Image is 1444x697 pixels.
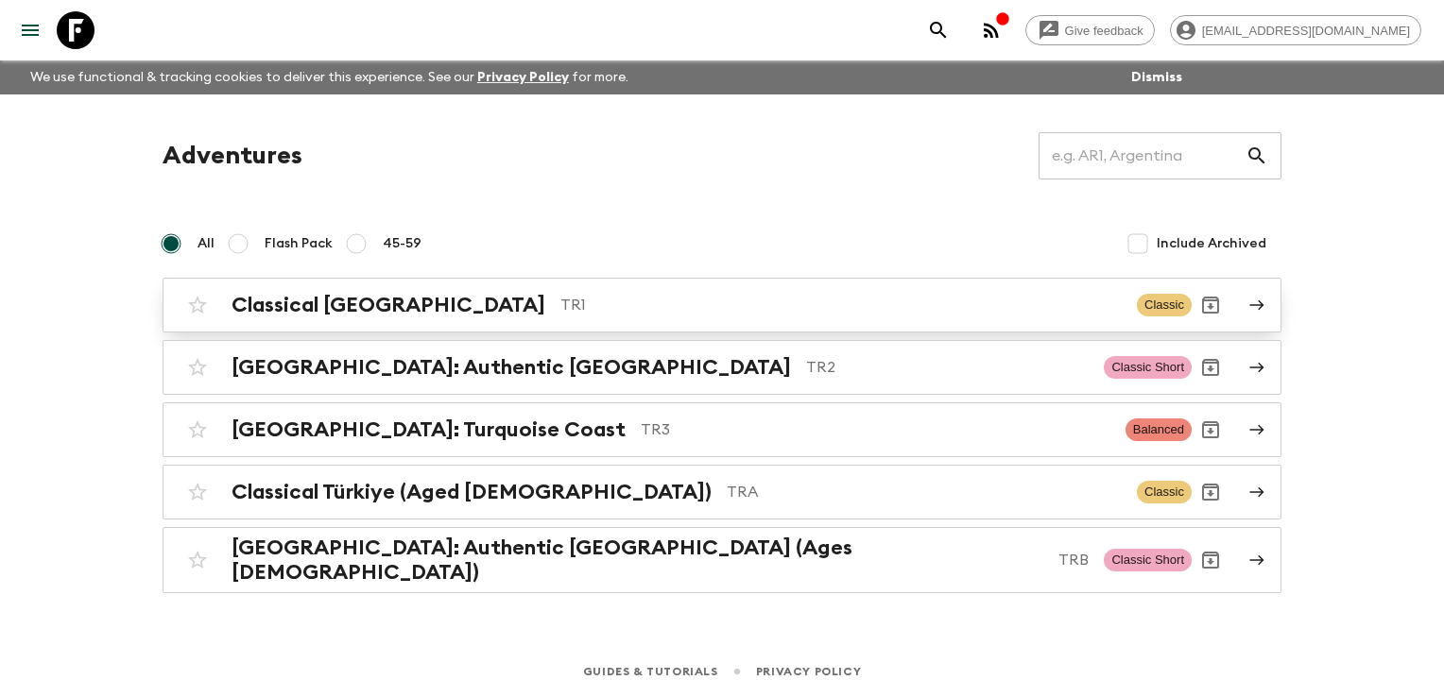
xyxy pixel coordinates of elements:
[1104,549,1192,571] span: Classic Short
[163,137,302,175] h1: Adventures
[727,481,1122,503] p: TRA
[1192,24,1420,38] span: [EMAIL_ADDRESS][DOMAIN_NAME]
[265,234,333,253] span: Flash Pack
[1192,541,1229,579] button: Archive
[1126,64,1187,91] button: Dismiss
[1137,294,1192,316] span: Classic
[163,340,1281,395] a: [GEOGRAPHIC_DATA]: Authentic [GEOGRAPHIC_DATA]TR2Classic ShortArchive
[1192,348,1229,386] button: Archive
[756,661,861,682] a: Privacy Policy
[232,293,545,317] h2: Classical [GEOGRAPHIC_DATA]
[1192,473,1229,511] button: Archive
[1025,15,1155,45] a: Give feedback
[163,402,1281,457] a: [GEOGRAPHIC_DATA]: Turquoise CoastTR3BalancedArchive
[641,418,1110,441] p: TR3
[1157,234,1266,253] span: Include Archived
[232,480,712,504] h2: Classical Türkiye (Aged [DEMOGRAPHIC_DATA])
[560,294,1122,316] p: TR1
[383,234,421,253] span: 45-59
[232,355,791,380] h2: [GEOGRAPHIC_DATA]: Authentic [GEOGRAPHIC_DATA]
[1192,411,1229,449] button: Archive
[198,234,215,253] span: All
[1058,549,1089,571] p: TRB
[163,527,1281,593] a: [GEOGRAPHIC_DATA]: Authentic [GEOGRAPHIC_DATA] (Ages [DEMOGRAPHIC_DATA])TRBClassic ShortArchive
[477,71,569,84] a: Privacy Policy
[1039,129,1246,182] input: e.g. AR1, Argentina
[1126,418,1192,441] span: Balanced
[1137,481,1192,503] span: Classic
[23,60,636,94] p: We use functional & tracking cookies to deliver this experience. See our for more.
[1104,356,1192,379] span: Classic Short
[1192,286,1229,324] button: Archive
[1170,15,1421,45] div: [EMAIL_ADDRESS][DOMAIN_NAME]
[806,356,1089,379] p: TR2
[232,535,1043,585] h2: [GEOGRAPHIC_DATA]: Authentic [GEOGRAPHIC_DATA] (Ages [DEMOGRAPHIC_DATA])
[583,661,718,682] a: Guides & Tutorials
[1055,24,1154,38] span: Give feedback
[920,11,957,49] button: search adventures
[11,11,49,49] button: menu
[163,278,1281,332] a: Classical [GEOGRAPHIC_DATA]TR1ClassicArchive
[163,465,1281,519] a: Classical Türkiye (Aged [DEMOGRAPHIC_DATA])TRAClassicArchive
[232,417,626,442] h2: [GEOGRAPHIC_DATA]: Turquoise Coast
